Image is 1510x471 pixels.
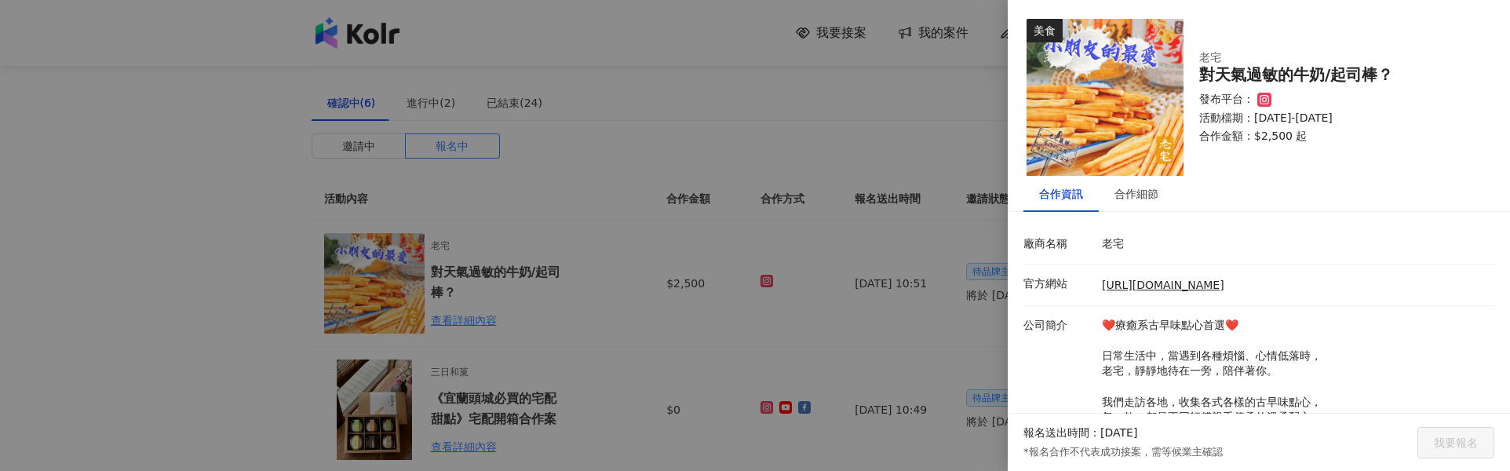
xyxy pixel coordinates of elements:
[1102,236,1486,252] p: 老宅
[1027,19,1063,42] div: 美食
[1023,236,1094,252] p: 廠商名稱
[1102,279,1224,291] a: [URL][DOMAIN_NAME]
[1023,425,1137,441] p: 報名送出時間：[DATE]
[1199,66,1475,84] div: 對天氣過敏的牛奶/起司棒？
[1199,111,1475,126] p: 活動檔期：[DATE]-[DATE]
[1023,276,1094,292] p: 官方網站
[1023,318,1094,334] p: 公司簡介
[1199,92,1254,108] p: 發布平台：
[1417,427,1494,458] button: 我要報名
[1199,129,1475,144] p: 合作金額： $2,500 起
[1039,185,1083,203] div: 合作資訊
[1023,445,1223,459] p: *報名合作不代表成功接案，需等候業主確認
[1199,50,1475,66] div: 老宅
[1027,19,1184,176] img: 老宅牛奶棒/老宅起司棒
[1114,185,1158,203] div: 合作細節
